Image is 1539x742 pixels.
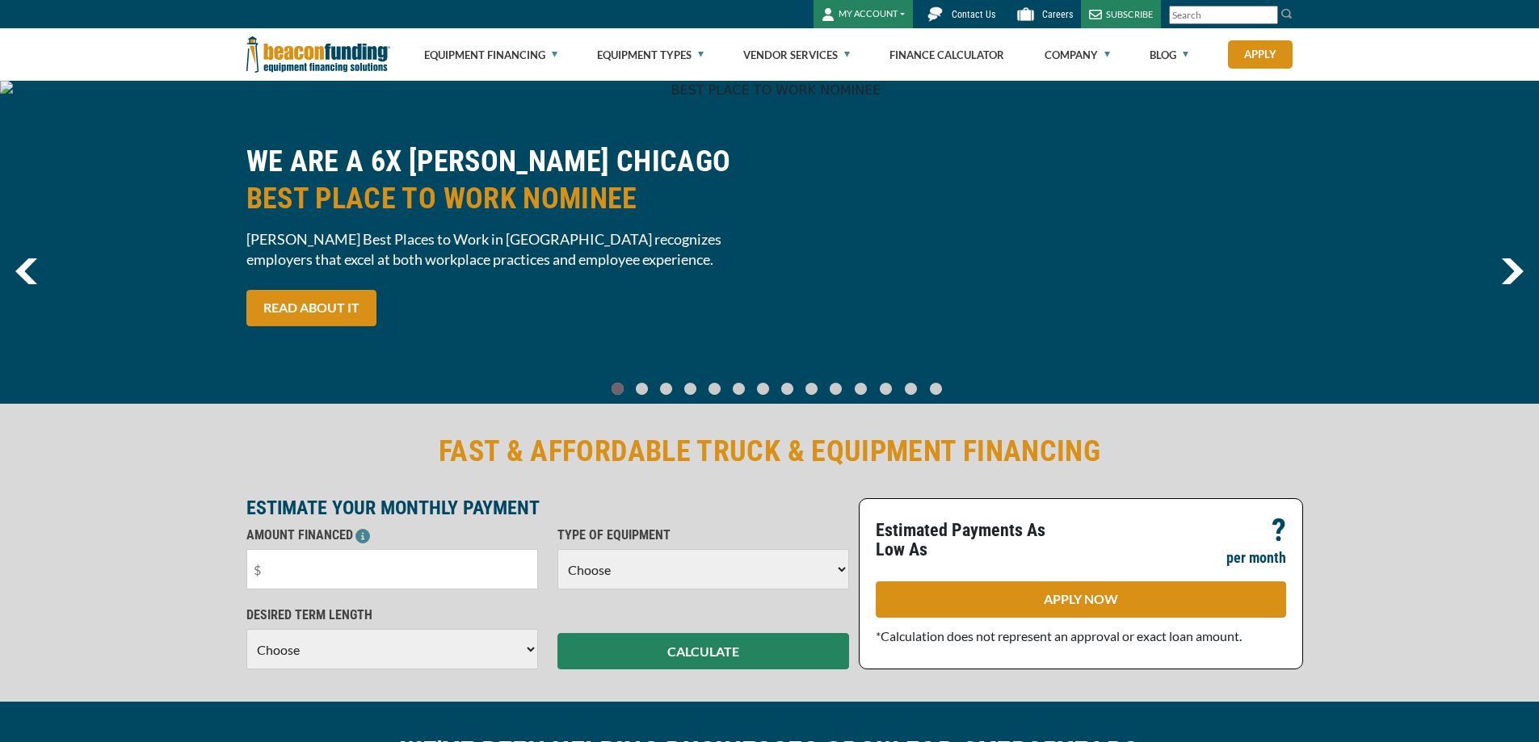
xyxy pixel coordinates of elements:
a: Go To Slide 12 [901,382,921,396]
span: *Calculation does not represent an approval or exact loan amount. [876,628,1242,643]
a: Go To Slide 13 [926,382,946,396]
p: TYPE OF EQUIPMENT [557,526,849,545]
span: BEST PLACE TO WORK NOMINEE [246,180,760,217]
a: Clear search text [1261,9,1274,22]
a: Go To Slide 8 [802,382,822,396]
img: Right Navigator [1501,258,1524,284]
span: Contact Us [952,9,995,20]
h2: FAST & AFFORDABLE TRUCK & EQUIPMENT FINANCING [246,433,1293,470]
a: Apply [1228,40,1293,69]
a: Go To Slide 11 [876,382,896,396]
img: Beacon Funding Corporation logo [246,28,390,81]
p: ESTIMATE YOUR MONTHLY PAYMENT [246,498,849,518]
a: Finance Calculator [889,29,1004,81]
a: Go To Slide 9 [826,382,846,396]
a: APPLY NOW [876,581,1286,618]
input: Search [1169,6,1278,24]
button: CALCULATE [557,633,849,669]
a: Equipment Types [597,29,704,81]
span: [PERSON_NAME] Best Places to Work in [GEOGRAPHIC_DATA] recognizes employers that excel at both wo... [246,229,760,270]
a: Go To Slide 1 [633,382,652,396]
a: Go To Slide 0 [608,382,628,396]
a: Go To Slide 7 [778,382,797,396]
a: Blog [1150,29,1188,81]
a: Go To Slide 4 [705,382,725,396]
h2: WE ARE A 6X [PERSON_NAME] CHICAGO [246,143,760,217]
a: Vendor Services [743,29,850,81]
p: AMOUNT FINANCED [246,526,538,545]
p: Estimated Payments As Low As [876,521,1071,560]
a: Go To Slide 2 [657,382,676,396]
a: Equipment Financing [424,29,557,81]
p: ? [1272,521,1286,540]
span: Careers [1042,9,1073,20]
img: Search [1280,7,1293,20]
input: $ [246,549,538,589]
a: previous [15,258,37,284]
a: Go To Slide 5 [730,382,749,396]
a: Go To Slide 6 [754,382,773,396]
a: Go To Slide 10 [851,382,871,396]
p: per month [1226,548,1286,568]
a: READ ABOUT IT [246,290,376,326]
a: Go To Slide 3 [681,382,700,396]
a: Company [1045,29,1110,81]
a: next [1501,258,1524,284]
p: DESIRED TERM LENGTH [246,606,538,625]
img: Left Navigator [15,258,37,284]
